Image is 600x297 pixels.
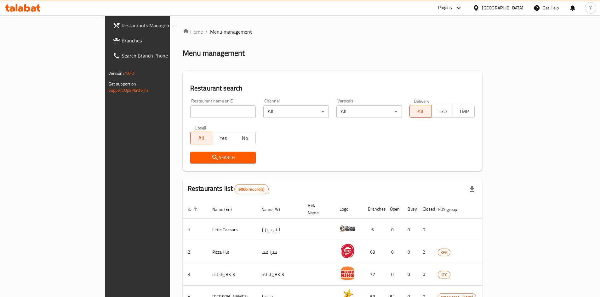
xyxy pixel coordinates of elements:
[190,84,475,93] h2: Restaurant search
[418,200,433,219] th: Closed
[263,105,329,118] div: All
[122,37,200,44] span: Branches
[212,132,234,144] button: Yes
[256,219,303,241] td: ليتل سيزرز
[207,241,256,263] td: Pizza Hut
[431,105,453,118] button: TGO
[418,241,433,263] td: 2
[482,4,523,11] div: [GEOGRAPHIC_DATA]
[438,4,452,12] div: Plugins
[340,221,355,236] img: Little Caesars
[363,263,385,286] td: 77
[188,184,269,194] h2: Restaurants list
[465,182,480,197] div: Export file
[438,271,450,278] span: KFG
[403,241,418,263] td: 0
[256,263,303,286] td: old kfg BK-3
[363,241,385,263] td: 68
[385,200,403,219] th: Open
[336,105,402,118] div: All
[207,263,256,286] td: old kfg BK-3
[207,219,256,241] td: Little Caesars
[210,28,252,36] span: Menu management
[234,132,256,144] button: No
[438,249,450,256] span: KFG
[589,4,592,11] span: Y
[385,219,403,241] td: 0
[188,206,200,213] span: ID
[125,69,134,77] span: 1.0.0
[418,263,433,286] td: 0
[409,105,431,118] button: All
[385,241,403,263] td: 0
[403,263,418,286] td: 0
[412,107,429,116] span: All
[434,107,451,116] span: TGO
[108,18,205,33] a: Restaurants Management
[122,52,200,59] span: Search Branch Phone
[308,201,327,217] span: Ref. Name
[183,48,245,58] h2: Menu management
[414,99,430,103] label: Delivery
[403,200,418,219] th: Busy
[235,186,268,192] span: 9966 record(s)
[363,200,385,219] th: Branches
[108,80,137,88] span: Get support on:
[453,105,475,118] button: TMP
[455,107,472,116] span: TMP
[108,48,205,63] a: Search Branch Phone
[212,206,240,213] span: Name (En)
[261,206,288,213] span: Name (Ar)
[108,33,205,48] a: Branches
[193,134,210,143] span: All
[363,219,385,241] td: 6
[237,134,253,143] span: No
[195,125,206,130] label: Upsell
[183,28,483,36] nav: breadcrumb
[418,219,433,241] td: 0
[385,263,403,286] td: 0
[256,241,303,263] td: بيتزا هت
[122,22,200,29] span: Restaurants Management
[205,28,208,36] li: /
[190,132,212,144] button: All
[334,200,363,219] th: Logo
[195,154,251,162] span: Search
[340,243,355,259] img: Pizza Hut
[190,105,256,118] input: Search for restaurant name or ID..
[108,86,148,94] a: Support.OpsPlatform
[438,206,465,213] span: POS group
[340,265,355,281] img: old kfg BK-3
[403,219,418,241] td: 0
[215,134,231,143] span: Yes
[234,184,268,194] div: Total records count
[190,152,256,163] button: Search
[108,69,124,77] span: Version:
